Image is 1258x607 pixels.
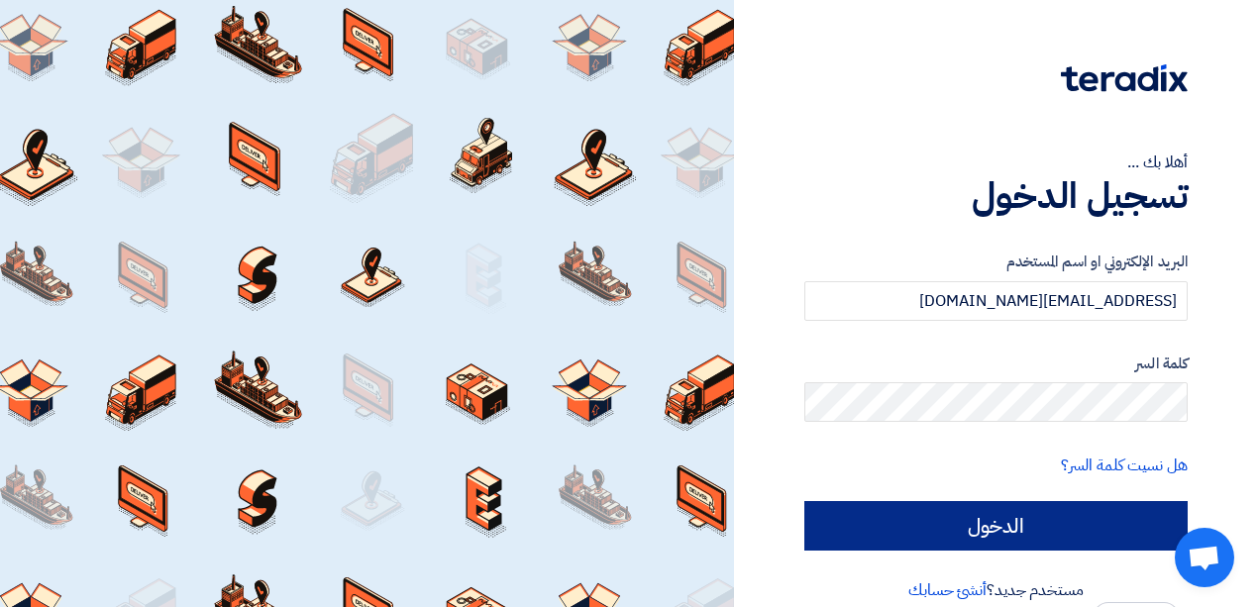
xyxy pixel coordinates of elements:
div: Open chat [1175,528,1234,587]
input: أدخل بريد العمل الإلكتروني او اسم المستخدم الخاص بك ... [804,281,1188,321]
img: Teradix logo [1061,64,1188,92]
label: كلمة السر [804,353,1188,375]
label: البريد الإلكتروني او اسم المستخدم [804,251,1188,273]
a: أنشئ حسابك [908,578,987,602]
input: الدخول [804,501,1188,551]
a: هل نسيت كلمة السر؟ [1061,454,1188,477]
h1: تسجيل الدخول [804,174,1188,218]
div: مستخدم جديد؟ [804,578,1188,602]
div: أهلا بك ... [804,151,1188,174]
